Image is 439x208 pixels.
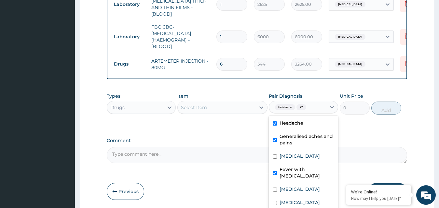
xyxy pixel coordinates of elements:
[368,183,407,200] button: Submit
[38,63,90,128] span: We're online!
[111,31,148,43] td: Laboratory
[107,183,144,200] button: Previous
[371,102,401,115] button: Add
[280,153,320,159] label: [MEDICAL_DATA]
[351,196,406,201] p: How may I help you today?
[110,104,125,111] div: Drugs
[148,20,213,53] td: FBC CBC-[MEDICAL_DATA] (HAEMOGRAM) - [BLOOD]
[335,1,365,8] span: [MEDICAL_DATA]
[280,120,303,126] label: Headache
[280,133,334,146] label: Generalised aches and pains
[296,104,306,111] span: + 2
[275,104,295,111] span: Headache
[335,34,365,40] span: [MEDICAL_DATA]
[111,58,148,70] td: Drugs
[351,189,406,195] div: We're Online!
[148,55,213,74] td: ARTEMETER INJECTION - 80MG
[107,93,120,99] label: Types
[3,139,124,162] textarea: Type your message and hit 'Enter'
[177,93,188,99] label: Item
[280,166,334,179] label: Fever with [MEDICAL_DATA]
[280,186,320,192] label: [MEDICAL_DATA]
[181,104,207,111] div: Select Item
[34,36,109,45] div: Chat with us now
[335,61,365,67] span: [MEDICAL_DATA]
[280,199,320,206] label: [MEDICAL_DATA]
[12,32,26,49] img: d_794563401_company_1708531726252_794563401
[269,93,302,99] label: Pair Diagnosis
[340,93,363,99] label: Unit Price
[107,3,122,19] div: Minimize live chat window
[107,138,407,143] label: Comment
